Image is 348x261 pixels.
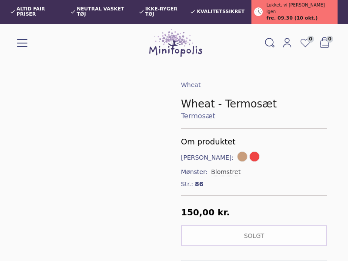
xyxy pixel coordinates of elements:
h1: Wheat - Termosæt [181,97,327,111]
span: Neutral vasket tøj [77,7,132,17]
span: 150,00 kr. [181,207,230,217]
button: Blomstret [211,167,241,176]
span: [PERSON_NAME]: [181,153,235,162]
h5: Om produktet [181,136,327,148]
span: Solgt [244,232,264,239]
span: Mønster: [181,167,209,176]
span: fre. 09.30 (10 okt.) [266,15,318,22]
a: 0 [296,35,315,51]
span: 0 [326,36,333,43]
span: Lukket, vi [PERSON_NAME] igen [266,2,332,15]
span: 0 [307,36,314,43]
button: Solgt [181,225,327,246]
img: Minitopolis logo [149,29,202,57]
a: Mit Minitopolis login [278,36,296,50]
span: Ikke-ryger tøj [145,7,184,17]
button: 0 [315,35,334,51]
span: Str.: [181,180,193,188]
a: Termosæt [181,111,327,121]
span: 86 [195,180,203,188]
span: Kvalitetssikret [197,9,244,14]
a: Wheat [181,81,201,88]
span: Altid fair priser [17,7,64,17]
